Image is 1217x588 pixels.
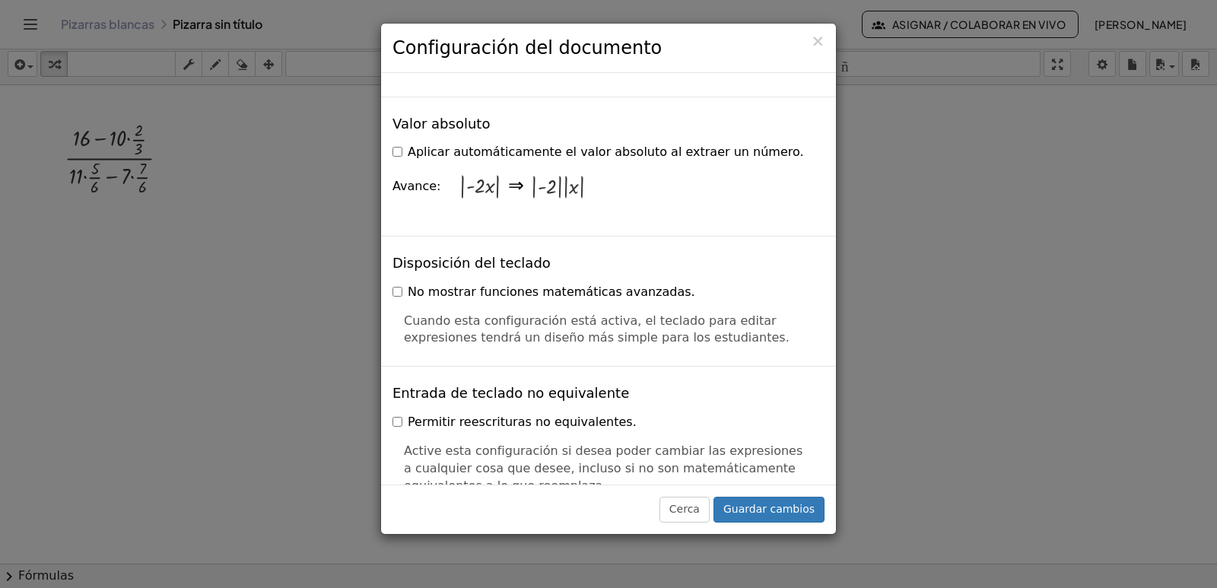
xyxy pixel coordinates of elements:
[392,287,402,297] input: No mostrar funciones matemáticas avanzadas.
[811,33,825,49] button: Cerca
[508,171,524,202] font: ⇒
[669,503,700,515] font: Cerca
[392,255,551,271] font: Disposición del teclado
[392,179,440,193] font: Avance:
[713,497,825,523] button: Guardar cambios
[392,417,402,427] input: Permitir reescrituras no equivalentes.
[392,37,662,59] font: Configuración del documento
[404,443,802,493] font: Active esta configuración si desea poder cambiar las expresiones a cualquier cosa que desee, incl...
[659,497,710,523] button: Cerca
[392,147,402,157] input: Aplicar automáticamente el valor absoluto al extraer un número.
[408,145,804,159] font: Aplicar automáticamente el valor absoluto al extraer un número.
[408,284,695,299] font: No mostrar funciones matemáticas avanzadas.
[811,32,825,50] font: ×
[408,415,637,429] font: Permitir reescrituras no equivalentes.
[392,385,629,401] font: Entrada de teclado no equivalente
[404,313,790,345] font: Cuando esta configuración está activa, el teclado para editar expresiones tendrá un diseño más si...
[723,503,815,515] font: Guardar cambios
[392,116,490,132] font: Valor absoluto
